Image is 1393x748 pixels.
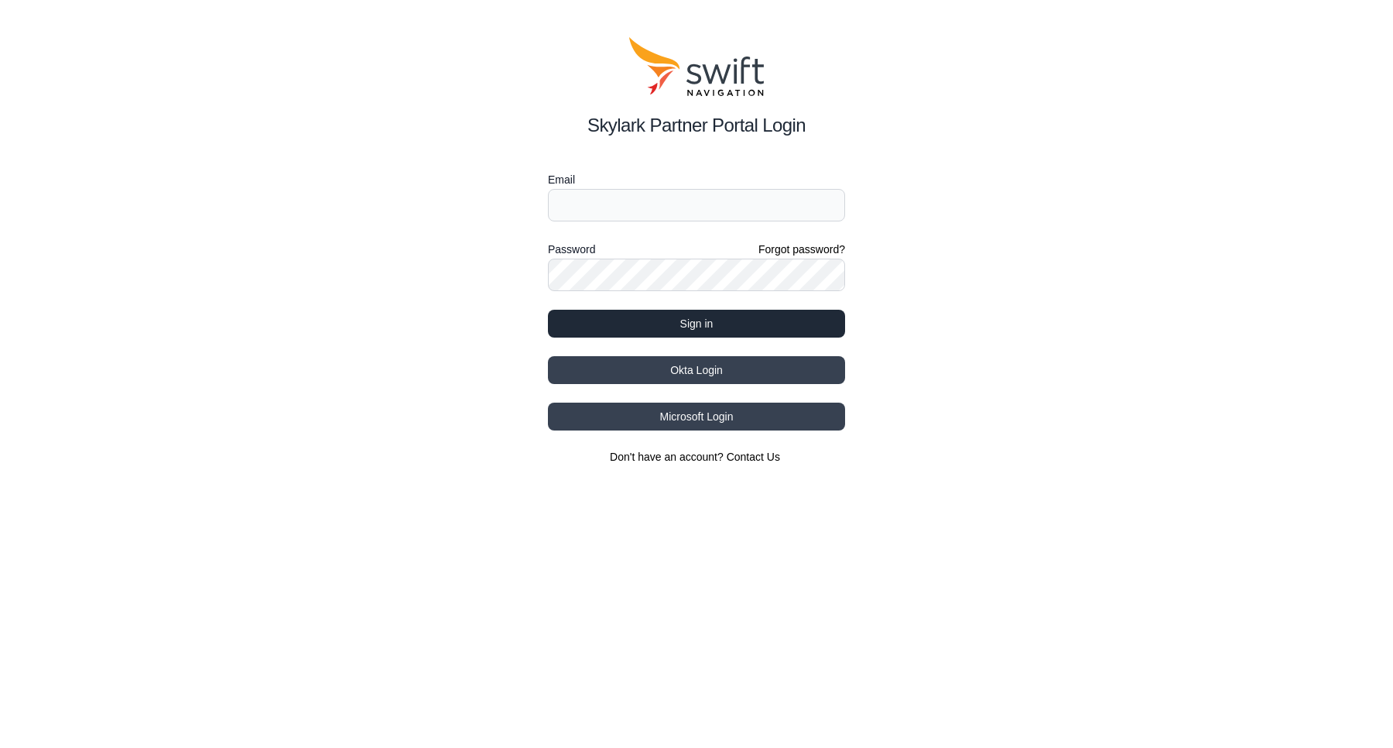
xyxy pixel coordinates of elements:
a: Forgot password? [758,242,845,257]
a: Contact Us [727,451,780,463]
label: Password [548,240,595,259]
section: Don't have an account? [548,449,845,465]
button: Sign in [548,310,845,338]
label: Email [548,170,845,189]
h2: Skylark Partner Portal Login [548,112,845,139]
button: Microsoft Login [548,403,845,431]
button: Okta Login [548,356,845,384]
